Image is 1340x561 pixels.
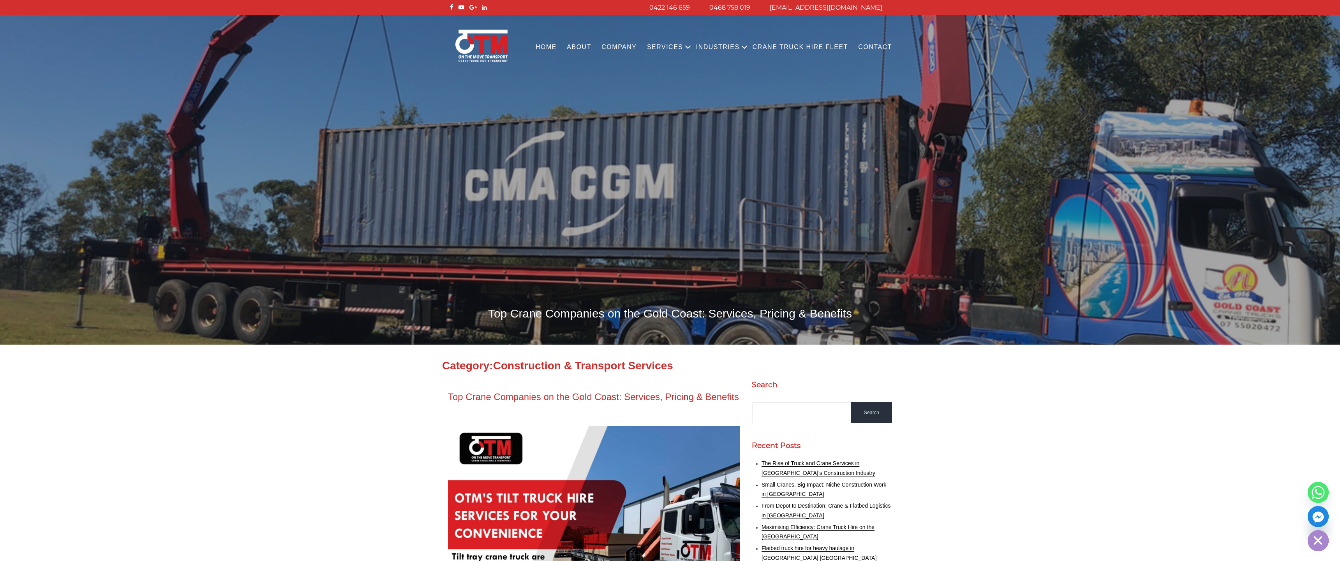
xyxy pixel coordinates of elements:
[709,4,750,11] a: 0468 758 019
[649,4,690,11] a: 0422 146 659
[562,37,596,58] a: About
[762,460,875,476] a: The Rise of Truck and Crane Services in [GEOGRAPHIC_DATA]’s Construction Industry
[493,360,673,372] span: Construction & Transport Services
[691,37,745,58] a: Industries
[454,29,509,63] img: Otmtransport
[762,524,875,540] a: Maximising Efficiency: Crane Truck Hire on the [GEOGRAPHIC_DATA]
[442,360,898,372] h1: Category:
[748,37,853,58] a: Crane Truck Hire Fleet
[762,482,886,497] a: Small Cranes, Big Impact: Niche Construction Work in [GEOGRAPHIC_DATA]
[752,380,892,390] h2: Search
[853,37,897,58] a: Contact
[762,503,891,519] a: From Depot to Destination: Crane & Flatbed Logistics in [GEOGRAPHIC_DATA]
[448,392,739,402] a: Top Crane Companies on the Gold Coast: Services, Pricing & Benefits
[642,37,688,58] a: Services
[1308,506,1329,527] a: Facebook_Messenger
[752,441,892,451] h2: Recent Posts
[531,37,562,58] a: Home
[448,306,892,321] h1: Top Crane Companies on the Gold Coast: Services, Pricing & Benefits
[851,402,892,423] input: Search
[1308,482,1329,503] a: Whatsapp
[596,37,642,58] a: COMPANY
[770,4,882,11] a: [EMAIL_ADDRESS][DOMAIN_NAME]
